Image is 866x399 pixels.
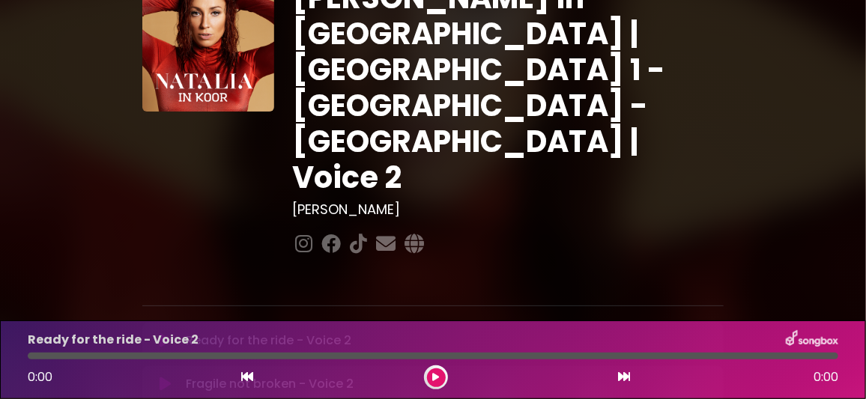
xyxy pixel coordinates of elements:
[28,331,199,349] p: Ready for the ride - Voice 2
[786,330,838,350] img: songbox-logo-white.png
[814,368,838,386] span: 0:00
[28,368,52,386] span: 0:00
[292,201,724,218] h3: [PERSON_NAME]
